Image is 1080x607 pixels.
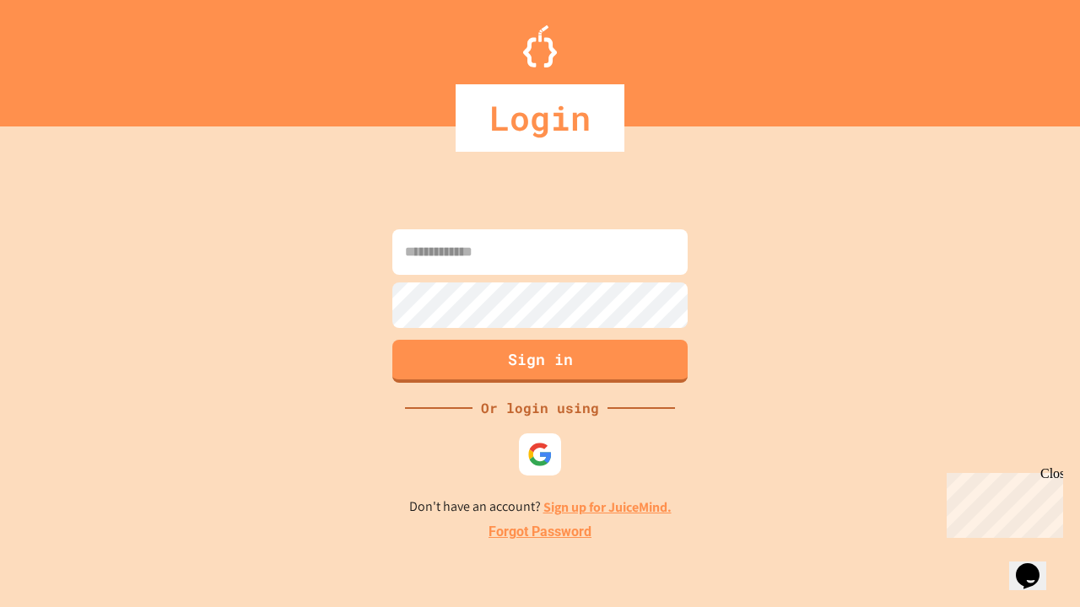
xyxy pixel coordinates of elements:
a: Forgot Password [489,522,591,542]
div: Or login using [472,398,607,418]
img: google-icon.svg [527,442,553,467]
img: Logo.svg [523,25,557,67]
iframe: chat widget [940,466,1063,538]
p: Don't have an account? [409,497,672,518]
div: Login [456,84,624,152]
iframe: chat widget [1009,540,1063,590]
a: Sign up for JuiceMind. [543,498,672,516]
button: Sign in [392,340,688,383]
div: Chat with us now!Close [7,7,116,107]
